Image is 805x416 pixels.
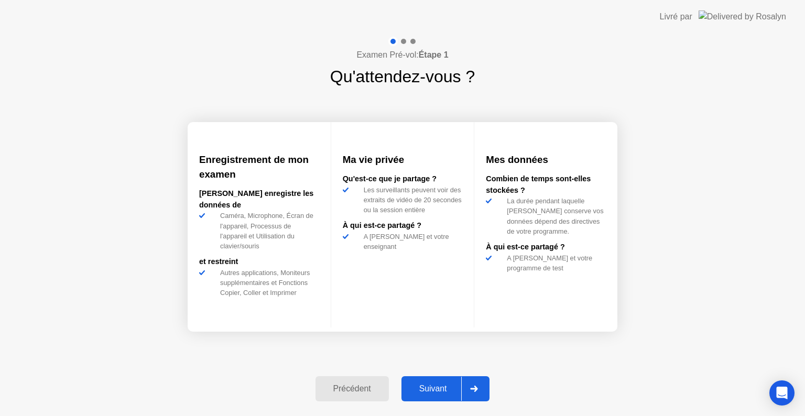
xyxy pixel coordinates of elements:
div: Qu'est-ce que je partage ? [343,173,463,185]
div: et restreint [199,256,319,268]
div: A [PERSON_NAME] et votre programme de test [503,253,606,273]
button: Suivant [401,376,490,401]
h3: Enregistrement de mon examen [199,152,319,182]
div: Précédent [319,384,386,393]
div: Open Intercom Messenger [769,380,795,406]
div: Combien de temps sont-elles stockées ? [486,173,606,196]
b: Étape 1 [419,50,449,59]
div: La durée pendant laquelle [PERSON_NAME] conserve vos données dépend des directives de votre progr... [503,196,606,236]
div: Autres applications, Moniteurs supplémentaires et Fonctions Copier, Coller et Imprimer [216,268,319,298]
h1: Qu'attendez-vous ? [330,64,475,89]
div: Livré par [660,10,692,23]
div: À qui est-ce partagé ? [486,242,606,253]
div: Suivant [405,384,462,393]
div: Les surveillants peuvent voir des extraits de vidéo de 20 secondes ou la session entière [360,185,463,215]
h3: Ma vie privée [343,152,463,167]
div: Caméra, Microphone, Écran de l'appareil, Processus de l'appareil et Utilisation du clavier/souris [216,211,319,251]
div: [PERSON_NAME] enregistre les données de [199,188,319,211]
img: Delivered by Rosalyn [699,10,786,23]
div: À qui est-ce partagé ? [343,220,463,232]
button: Précédent [316,376,389,401]
h3: Mes données [486,152,606,167]
h4: Examen Pré-vol: [356,49,448,61]
div: A [PERSON_NAME] et votre enseignant [360,232,463,251]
